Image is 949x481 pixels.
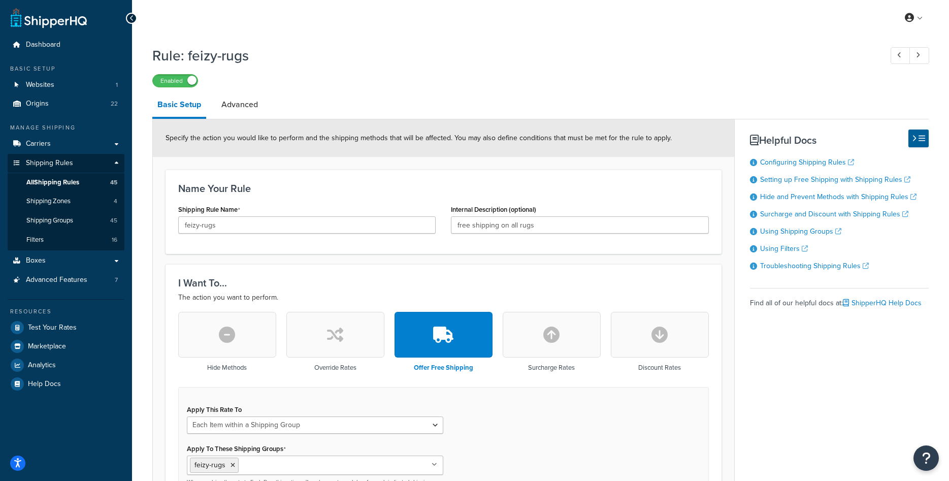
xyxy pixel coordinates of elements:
span: Help Docs [28,380,61,389]
a: Analytics [8,356,124,374]
span: feizy-rugs [194,460,225,470]
span: Specify the action you would like to perform and the shipping methods that will be affected. You ... [166,133,672,143]
span: Filters [26,236,44,244]
span: Websites [26,81,54,89]
div: Resources [8,307,124,316]
li: Shipping Zones [8,192,124,211]
span: 1 [116,81,118,89]
a: Carriers [8,135,124,153]
li: Shipping Rules [8,154,124,250]
div: Basic Setup [8,65,124,73]
li: Origins [8,94,124,113]
div: Manage Shipping [8,123,124,132]
h3: Surcharge Rates [528,364,575,371]
li: Advanced Features [8,271,124,290]
span: Advanced Features [26,276,87,284]
a: Origins22 [8,94,124,113]
h3: Hide Methods [207,364,247,371]
span: Boxes [26,256,46,265]
a: Marketplace [8,337,124,356]
span: All Shipping Rules [26,178,79,187]
button: Hide Help Docs [908,130,929,147]
label: Apply To These Shipping Groups [187,445,286,453]
a: Using Filters [760,243,808,254]
h1: Rule: feizy-rugs [152,46,872,66]
a: Dashboard [8,36,124,54]
span: Carriers [26,140,51,148]
a: Filters16 [8,231,124,249]
div: Find all of our helpful docs at: [750,288,929,310]
label: Enabled [153,75,198,87]
a: Shipping Zones4 [8,192,124,211]
h3: I Want To... [178,277,709,288]
a: Help Docs [8,375,124,393]
a: Shipping Groups45 [8,211,124,230]
a: Previous Record [891,47,910,64]
span: 45 [110,216,117,225]
a: Boxes [8,251,124,270]
li: Websites [8,76,124,94]
li: Filters [8,231,124,249]
span: Origins [26,100,49,108]
li: Shipping Groups [8,211,124,230]
span: Shipping Groups [26,216,73,225]
p: The action you want to perform. [178,292,709,304]
a: Next Record [909,47,929,64]
h3: Offer Free Shipping [414,364,473,371]
a: Test Your Rates [8,318,124,337]
a: Advanced Features7 [8,271,124,290]
label: Internal Description (optional) [451,206,536,213]
a: Basic Setup [152,92,206,119]
a: Websites1 [8,76,124,94]
button: Open Resource Center [913,445,939,471]
a: Hide and Prevent Methods with Shipping Rules [760,191,917,202]
span: Marketplace [28,342,66,351]
a: ShipperHQ Help Docs [843,298,922,308]
span: 22 [111,100,118,108]
h3: Discount Rates [638,364,681,371]
span: Dashboard [26,41,60,49]
a: Using Shipping Groups [760,226,841,237]
span: 7 [115,276,118,284]
span: Analytics [28,361,56,370]
a: AllShipping Rules45 [8,173,124,192]
a: Setting up Free Shipping with Shipping Rules [760,174,910,185]
h3: Name Your Rule [178,183,709,194]
a: Troubleshooting Shipping Rules [760,261,869,271]
h3: Override Rates [314,364,356,371]
label: Apply This Rate To [187,406,242,413]
a: Advanced [216,92,263,117]
a: Shipping Rules [8,154,124,173]
h3: Helpful Docs [750,135,929,146]
a: Surcharge and Discount with Shipping Rules [760,209,908,219]
span: Shipping Zones [26,197,71,206]
span: 4 [114,197,117,206]
span: 16 [112,236,117,244]
span: 45 [110,178,117,187]
a: Configuring Shipping Rules [760,157,854,168]
span: Shipping Rules [26,159,73,168]
span: Test Your Rates [28,324,77,332]
label: Shipping Rule Name [178,206,240,214]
